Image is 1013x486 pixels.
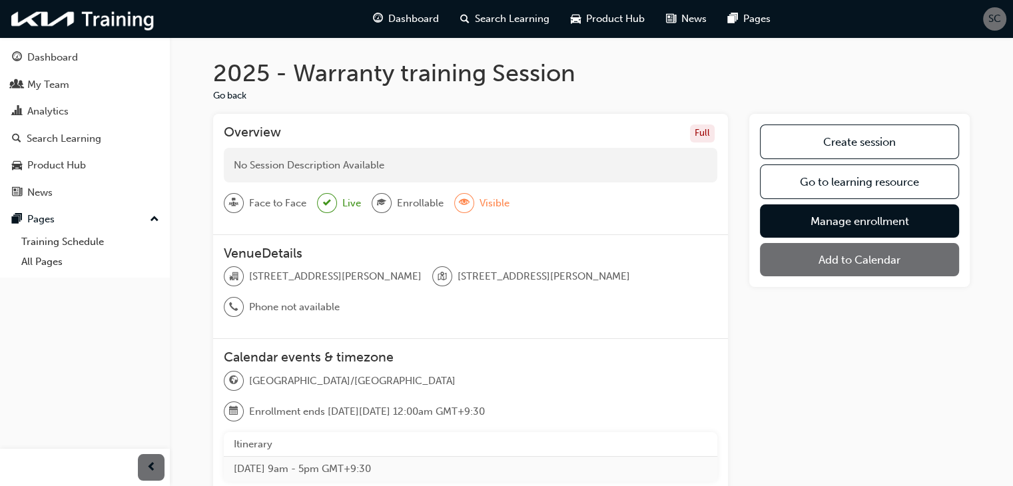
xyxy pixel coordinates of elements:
span: news-icon [666,11,676,27]
span: car-icon [571,11,581,27]
a: My Team [5,73,165,97]
div: My Team [27,77,69,93]
span: phone-icon [229,299,238,316]
button: Pages [5,207,165,232]
a: Search Learning [5,126,165,151]
span: Live [342,196,361,211]
span: Search Learning [475,11,549,27]
a: search-iconSearch Learning [450,5,560,33]
a: Manage enrollment [760,204,959,238]
h1: 2025 - Warranty training Session [213,59,970,88]
div: No Session Description Available [224,148,717,183]
span: search-icon [460,11,470,27]
button: Add to Calendar [760,243,959,276]
a: Training Schedule [16,232,165,252]
span: tick-icon [323,195,331,212]
span: [GEOGRAPHIC_DATA]/[GEOGRAPHIC_DATA] [249,373,456,389]
span: prev-icon [147,459,157,476]
a: Create session [760,124,959,159]
span: search-icon [12,133,21,145]
span: Phone not available [249,300,340,315]
div: News [27,185,53,200]
span: location-icon [438,268,447,286]
span: organisation-icon [229,268,238,286]
a: All Pages [16,252,165,272]
span: News [681,11,707,27]
span: guage-icon [373,11,383,27]
span: graduationCap-icon [377,194,386,212]
a: guage-iconDashboard [362,5,450,33]
div: Product Hub [27,158,86,173]
button: Go back [213,89,246,104]
span: Enrollable [397,196,444,211]
div: Dashboard [27,50,78,65]
a: News [5,180,165,205]
span: Dashboard [388,11,439,27]
span: sessionType_FACE_TO_FACE-icon [229,194,238,212]
span: news-icon [12,187,22,199]
span: up-icon [150,211,159,228]
span: Visible [480,196,509,211]
h3: Calendar events & timezone [224,350,717,365]
span: car-icon [12,160,22,172]
h3: VenueDetails [224,246,717,261]
div: Full [690,124,715,142]
a: news-iconNews [655,5,717,33]
a: pages-iconPages [717,5,781,33]
span: Product Hub [586,11,645,27]
span: [STREET_ADDRESS][PERSON_NAME] [458,269,630,284]
span: pages-icon [728,11,738,27]
td: [DATE] 9am - 5pm GMT+9:30 [224,457,717,481]
span: people-icon [12,79,22,91]
a: Product Hub [5,153,165,178]
div: Pages [27,212,55,227]
span: chart-icon [12,106,22,118]
a: Analytics [5,99,165,124]
span: calendar-icon [229,403,238,420]
img: kia-training [7,5,160,33]
button: SC [983,7,1006,31]
span: Pages [743,11,771,27]
span: Enrollment ends [DATE][DATE] 12:00am GMT+9:30 [249,404,485,419]
button: DashboardMy TeamAnalyticsSearch LearningProduct HubNews [5,43,165,207]
div: Analytics [27,104,69,119]
span: SC [988,11,1001,27]
th: Itinerary [224,432,717,457]
span: globe-icon [229,372,238,389]
a: Go to learning resource [760,164,959,199]
span: eye-icon [460,194,469,212]
div: Search Learning [27,131,101,146]
a: Dashboard [5,45,165,70]
span: pages-icon [12,214,22,226]
h3: Overview [224,124,281,142]
span: guage-icon [12,52,22,64]
span: Face to Face [249,196,306,211]
a: car-iconProduct Hub [560,5,655,33]
span: [STREET_ADDRESS][PERSON_NAME] [249,269,422,284]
